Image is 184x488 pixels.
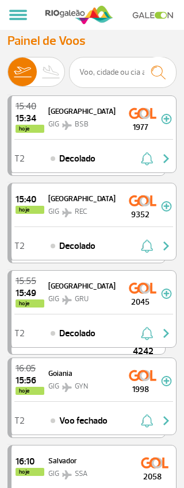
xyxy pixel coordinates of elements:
[16,276,44,286] span: 2025-08-25 15:55:00
[16,468,44,476] span: hoje
[48,294,59,303] span: GIG
[159,326,173,340] img: seta-direita-painel-voo.svg
[37,57,66,86] img: slider-desembarque
[120,296,161,308] span: 2045
[59,326,95,340] span: Decolado
[75,207,87,216] span: REC
[141,414,153,428] img: sino-painel-voo.svg
[75,120,89,129] span: BSB
[16,387,44,395] span: hoje
[120,121,161,133] span: 1977
[129,104,156,122] img: GOL Transportes Aereos
[159,239,173,253] img: seta-direita-painel-voo.svg
[8,57,37,86] img: slider-embarque
[48,369,72,378] span: Goiania
[129,191,156,210] img: GOL Transportes Aereos
[159,414,173,428] img: seta-direita-painel-voo.svg
[161,376,172,386] img: mais-info-painel-voo.svg
[14,329,25,337] span: T2
[161,201,172,212] img: mais-info-painel-voo.svg
[129,366,156,385] img: GOL Transportes Aereos
[16,289,44,298] span: 2025-08-25 15:49:18
[59,152,95,166] span: Decolado
[69,57,177,88] input: Voo, cidade ou cia aérea
[16,206,44,214] span: hoje
[16,364,44,373] span: 2025-08-25 16:05:00
[75,382,88,391] span: GYN
[48,469,59,478] span: GIG
[48,194,116,203] span: [GEOGRAPHIC_DATA]
[48,107,116,116] span: [GEOGRAPHIC_DATA]
[75,294,89,303] span: GRU
[159,152,173,166] img: seta-direita-painel-voo.svg
[120,383,161,395] span: 1998
[141,326,153,340] img: sino-painel-voo.svg
[14,155,25,163] span: T2
[16,125,44,133] span: hoje
[129,279,156,297] img: GOL Transportes Aereos
[16,299,44,308] span: hoje
[16,114,44,123] span: 2025-08-25 15:34:00
[16,457,44,466] span: 2025-08-25 16:10:00
[16,102,44,111] span: 2025-08-25 15:40:00
[161,289,172,299] img: mais-info-painel-voo.svg
[14,417,25,425] span: T2
[59,239,95,253] span: Decolado
[161,114,172,124] img: mais-info-painel-voo.svg
[48,456,77,466] span: Salvador
[16,376,44,385] span: 2025-08-25 15:56:33
[141,454,168,472] img: GOL Transportes Aereos
[141,152,153,166] img: sino-painel-voo.svg
[16,195,44,204] span: 2025-08-25 15:40:00
[48,207,59,216] span: GIG
[7,33,177,48] h3: Painel de Voos
[48,120,59,129] span: GIG
[48,282,116,291] span: [GEOGRAPHIC_DATA]
[59,414,108,428] span: Voo fechado
[133,344,154,358] span: 4242
[141,239,153,253] img: sino-painel-voo.svg
[48,382,59,391] span: GIG
[75,469,87,478] span: SSA
[132,471,173,483] span: 2058
[14,242,25,250] span: T2
[120,209,161,221] span: 9352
